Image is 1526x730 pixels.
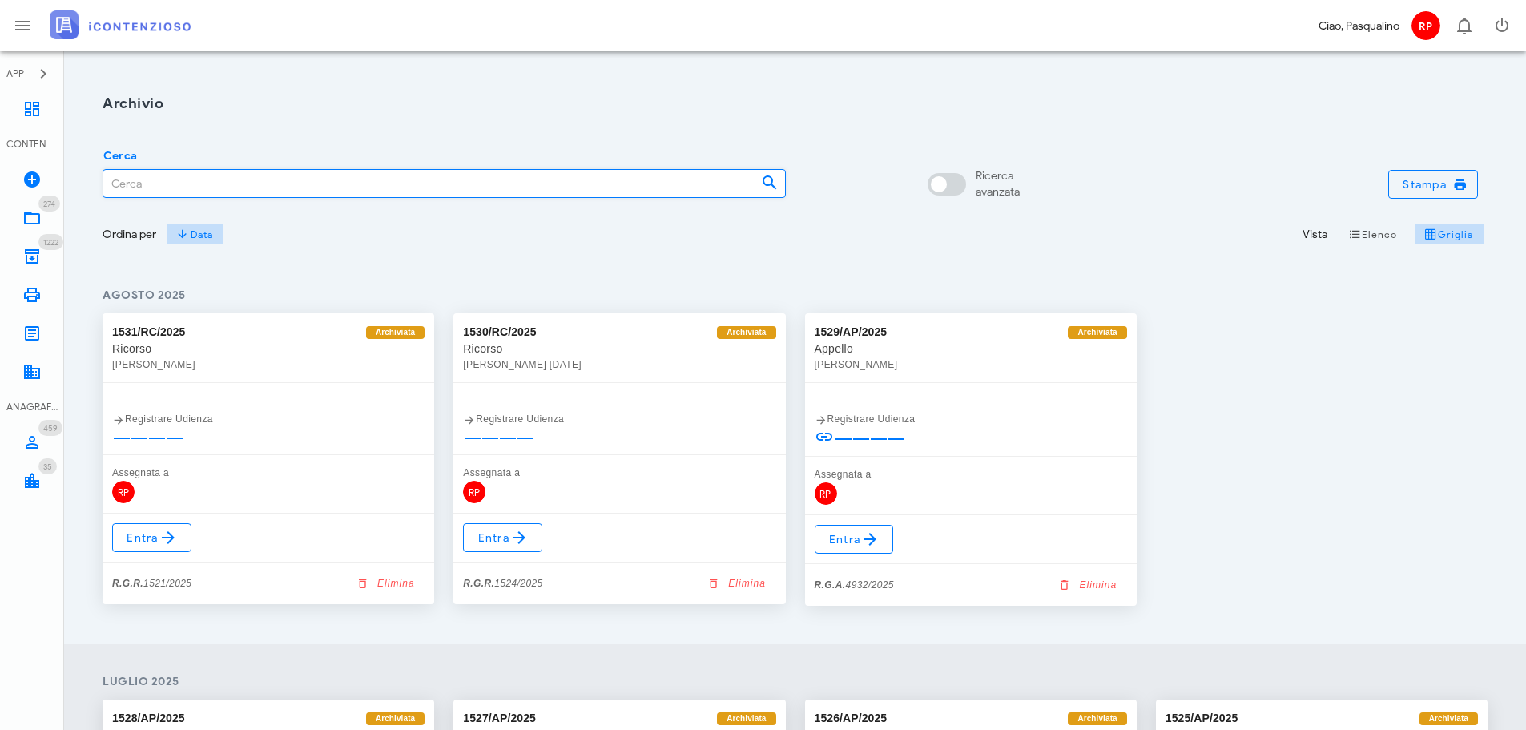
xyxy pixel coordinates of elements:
[376,712,415,725] span: Archiviata
[1388,170,1478,199] button: Stampa
[1051,574,1127,596] button: Elimina
[815,709,888,727] div: 1526/AP/2025
[815,341,1127,357] div: Appello
[112,357,425,373] div: [PERSON_NAME]
[1415,223,1484,245] button: Griglia
[815,577,894,593] div: 4932/2025
[463,709,536,727] div: 1527/AP/2025
[1303,226,1327,243] div: Vista
[463,341,775,357] div: Ricorso
[176,228,212,240] span: Data
[463,465,775,481] div: Assegnata a
[1077,712,1117,725] span: Archiviata
[815,525,894,554] a: Entra
[103,226,156,243] div: Ordina per
[815,482,837,505] span: RP
[1077,326,1117,339] span: Archiviata
[112,575,191,591] div: 1521/2025
[1402,177,1464,192] span: Stampa
[38,420,62,436] span: Distintivo
[38,234,63,250] span: Distintivo
[727,326,766,339] span: Archiviata
[43,199,55,209] span: 274
[112,481,135,503] span: RP
[166,223,223,245] button: Data
[376,326,415,339] span: Archiviata
[43,462,52,472] span: 35
[1337,223,1407,245] button: Elenco
[348,572,425,595] button: Elimina
[815,323,888,341] div: 1529/AP/2025
[463,357,775,373] div: [PERSON_NAME] [DATE]
[815,357,1127,373] div: [PERSON_NAME]
[6,137,58,151] div: CONTENZIOSO
[463,481,485,503] span: RP
[103,287,1488,304] h4: agosto 2025
[112,323,186,341] div: 1531/RC/2025
[815,579,846,591] strong: R.G.A.
[103,170,748,197] input: Cerca
[359,576,415,591] span: Elimina
[1406,6,1444,45] button: RP
[38,458,57,474] span: Distintivo
[1411,11,1440,40] span: RP
[1444,6,1483,45] button: Distintivo
[50,10,191,39] img: logo-text-2x.png
[43,237,58,248] span: 1222
[477,528,529,547] span: Entra
[112,411,425,427] div: Registrare Udienza
[1319,18,1399,34] div: Ciao, Pasqualino
[463,575,542,591] div: 1524/2025
[1348,228,1398,240] span: Elenco
[1166,709,1238,727] div: 1525/AP/2025
[99,148,137,164] label: Cerca
[6,400,58,414] div: ANAGRAFICA
[112,341,425,357] div: Ricorso
[463,578,494,589] strong: R.G.R.
[103,93,1488,115] h1: Archivio
[112,709,185,727] div: 1528/AP/2025
[112,465,425,481] div: Assegnata a
[710,576,766,591] span: Elimina
[727,712,766,725] span: Archiviata
[815,466,1127,482] div: Assegnata a
[463,523,542,552] a: Entra
[1061,578,1117,592] span: Elimina
[112,523,191,552] a: Entra
[463,411,775,427] div: Registrare Udienza
[38,196,60,212] span: Distintivo
[976,168,1020,200] div: Ricerca avanzata
[103,673,1488,690] h4: luglio 2025
[815,411,1127,427] div: Registrare Udienza
[1424,228,1474,240] span: Griglia
[828,530,880,549] span: Entra
[700,572,776,595] button: Elimina
[43,423,58,434] span: 459
[126,528,178,547] span: Entra
[112,578,143,589] strong: R.G.R.
[1429,712,1468,725] span: Archiviata
[463,323,537,341] div: 1530/RC/2025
